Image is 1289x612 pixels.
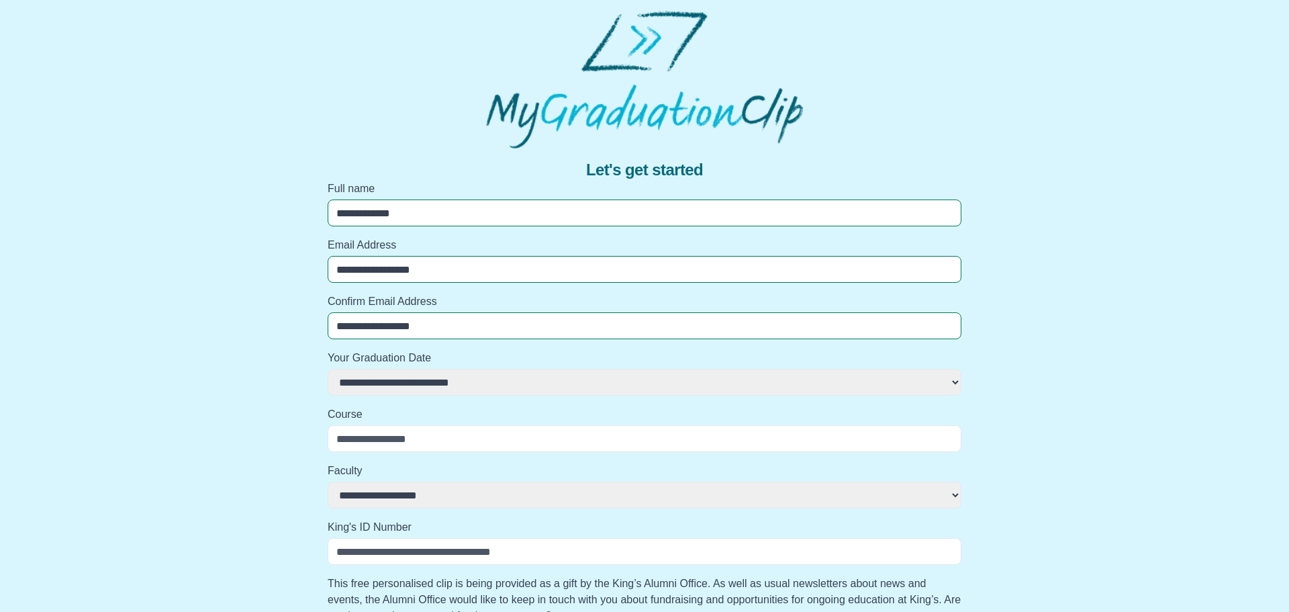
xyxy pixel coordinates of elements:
label: King's ID Number [328,519,961,535]
label: Full name [328,181,961,197]
label: Faculty [328,463,961,479]
label: Your Graduation Date [328,350,961,366]
label: Email Address [328,237,961,253]
label: Course [328,406,961,423]
img: MyGraduationClip [486,11,803,148]
span: Let's get started [586,159,703,181]
label: Confirm Email Address [328,294,961,310]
